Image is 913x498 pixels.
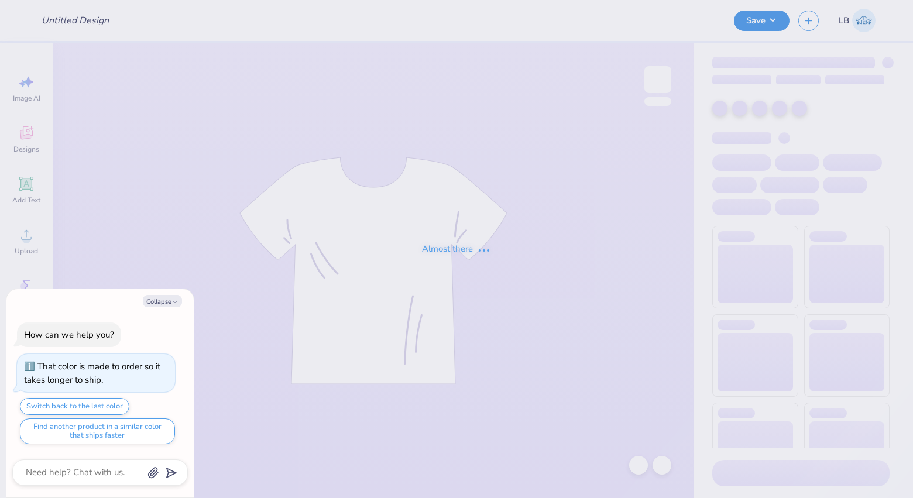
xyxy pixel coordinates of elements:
[422,242,491,256] div: Almost there
[24,329,114,341] div: How can we help you?
[20,398,129,415] button: Switch back to the last color
[24,360,160,386] div: That color is made to order so it takes longer to ship.
[143,295,182,307] button: Collapse
[20,418,175,444] button: Find another product in a similar color that ships faster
